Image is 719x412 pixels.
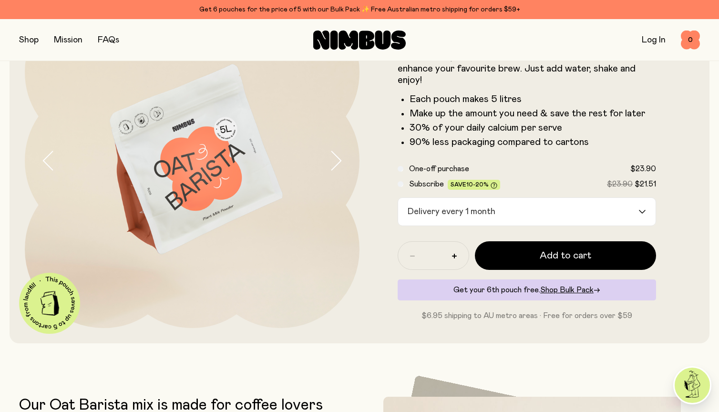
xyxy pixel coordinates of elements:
a: Log In [642,36,666,44]
a: Mission [54,36,82,44]
span: Save [451,182,497,189]
span: $23.90 [630,165,656,173]
li: 90% less packaging compared to cartons [410,136,656,148]
div: Get your 6th pouch free. [398,279,656,300]
span: Add to cart [540,249,591,262]
span: Subscribe [409,180,444,188]
span: $21.51 [635,180,656,188]
div: Search for option [398,197,656,226]
p: Packed with fresh Australian Oats and enriched with Avocado Oil, our Oat Barista is crafted to fr... [398,40,656,86]
p: $6.95 shipping to AU metro areas · Free for orders over $59 [398,310,656,321]
li: Each pouch makes 5 litres [410,93,656,105]
span: $23.90 [607,180,633,188]
span: 10-20% [466,182,489,187]
li: Make up the amount you need & save the rest for later [410,108,656,119]
li: 30% of your daily calcium per serve [410,122,656,134]
div: Get 6 pouches for the price of 5 with our Bulk Pack ✨ Free Australian metro shipping for orders $59+ [19,4,700,15]
button: Add to cart [475,241,656,270]
span: One-off purchase [409,165,469,173]
button: 0 [681,31,700,50]
span: Shop Bulk Pack [540,286,594,294]
input: Search for option [499,198,637,226]
a: FAQs [98,36,119,44]
span: Delivery every 1 month [405,198,498,226]
img: agent [675,368,710,403]
a: Shop Bulk Pack→ [540,286,600,294]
